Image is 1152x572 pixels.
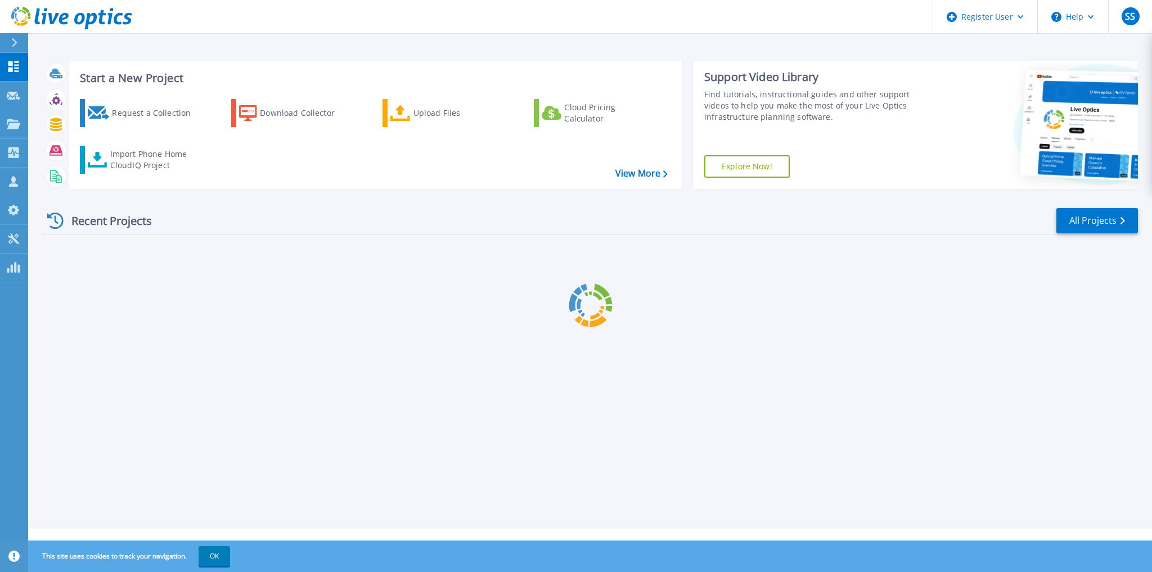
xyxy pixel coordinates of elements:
a: All Projects [1056,208,1138,233]
div: Upload Files [413,102,503,124]
div: Recent Projects [43,207,167,235]
button: OK [199,546,230,566]
a: Download Collector [231,99,357,127]
div: Find tutorials, instructional guides and other support videos to help you make the most of your L... [704,89,932,123]
div: Cloud Pricing Calculator [564,102,654,124]
div: Support Video Library [704,70,932,84]
a: Explore Now! [704,155,790,178]
a: View More [615,168,668,179]
div: Import Phone Home CloudIQ Project [110,148,198,171]
a: Request a Collection [80,99,205,127]
a: Upload Files [382,99,508,127]
span: This site uses cookies to track your navigation. [31,546,230,566]
h3: Start a New Project [80,72,667,84]
div: Download Collector [260,102,350,124]
div: Request a Collection [112,102,202,124]
span: SS [1125,12,1135,21]
a: Cloud Pricing Calculator [534,99,659,127]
